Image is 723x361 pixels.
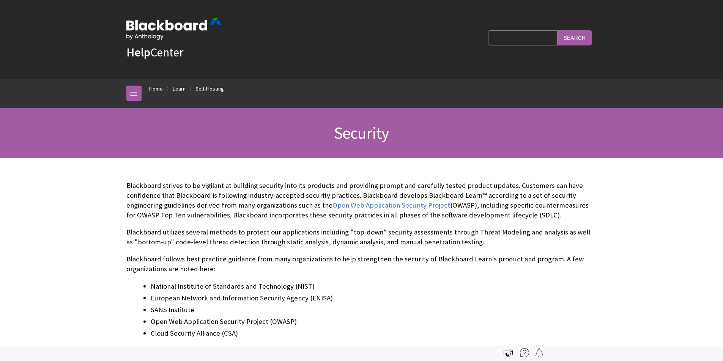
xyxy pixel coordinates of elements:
a: HelpCenter [126,45,183,60]
p: Blackboard utilizes several methods to protect our applications including "top-down" security ass... [126,227,597,247]
img: Follow this page [535,348,544,357]
img: Blackboard by Anthology [126,18,221,40]
img: Print [504,348,513,357]
p: Blackboard strives to be vigilant at building security into its products and providing prompt and... [126,181,597,220]
strong: Help [126,45,150,60]
a: Home [149,84,163,94]
p: Blackboard follows best practice guidance from many organizations to help strengthen the security... [126,254,597,274]
input: Search [558,30,592,45]
a: Self-Hosting [195,84,224,94]
li: SANS Institute [151,305,597,315]
a: Learn [173,84,186,94]
li: Cloud Security Alliance (CSA) [151,328,597,339]
li: Open Web Application Security Project (OWASP) [151,316,597,327]
a: Open Web Application Security Project [332,201,450,210]
li: European Network and Information Security Agency (ENISA) [151,293,597,303]
li: National Institute of Standards and Technology (NIST) [151,281,597,292]
img: More help [520,348,529,357]
span: Security [334,122,389,143]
